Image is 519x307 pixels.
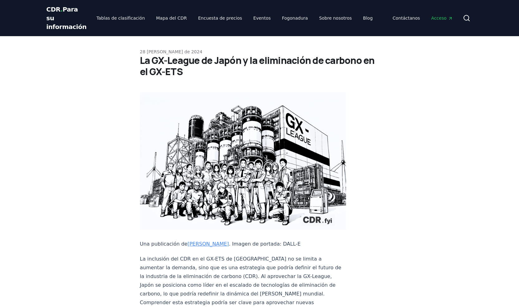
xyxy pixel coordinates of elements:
[46,6,60,13] font: CDR
[282,16,308,21] font: Fogonadura
[156,16,187,21] font: Mapa del CDR
[431,16,446,21] font: Acceso
[388,12,425,24] a: Contáctanos
[140,241,188,247] font: Una publicación de
[248,12,276,24] a: Eventos
[198,16,242,21] font: Encuesta de precios
[229,241,300,247] font: . Imagen de portada: DALL-E
[426,12,458,24] a: Acceso
[319,16,352,21] font: Sobre nosotros
[358,12,378,24] a: Blog
[151,12,192,24] a: Mapa del CDR
[46,6,87,31] font: Para su información
[91,12,150,24] a: Tablas de clasificación
[277,12,313,24] a: Fogonadura
[140,92,346,230] img: imagen de publicación de blog
[140,54,375,78] font: La GX-League de Japón y la eliminación de carbono en el GX-ETS
[91,12,377,24] nav: Principal
[46,5,87,31] a: CDR.Para su información
[96,16,145,21] font: Tablas de clasificación
[140,49,203,54] font: 28 [PERSON_NAME] de 2024
[253,16,271,21] font: Eventos
[193,12,247,24] a: Encuesta de precios
[388,12,458,24] nav: Principal
[60,6,63,13] font: .
[393,16,420,21] font: Contáctanos
[314,12,357,24] a: Sobre nosotros
[363,16,373,21] font: Blog
[187,241,229,247] a: [PERSON_NAME]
